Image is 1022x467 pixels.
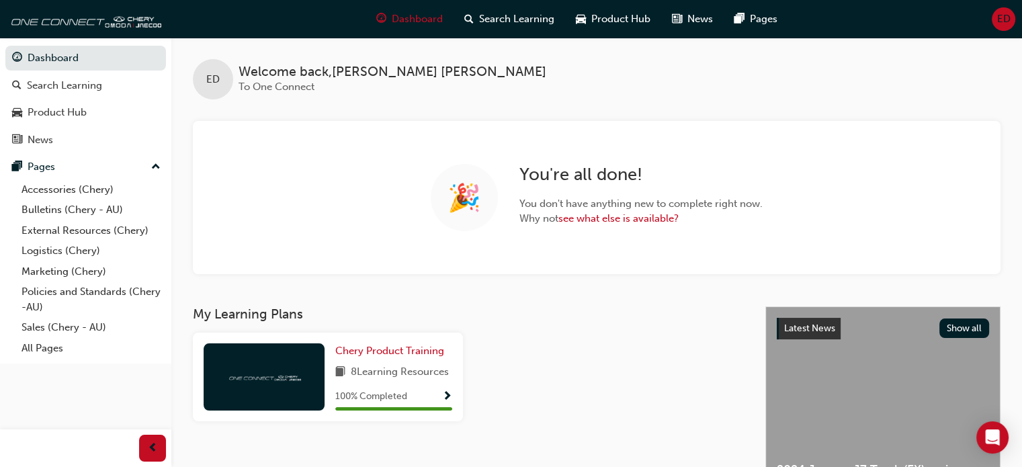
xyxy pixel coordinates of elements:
a: guage-iconDashboard [366,5,454,33]
a: Policies and Standards (Chery -AU) [16,282,166,317]
span: To One Connect [239,81,314,93]
span: ED [997,11,1011,27]
a: search-iconSearch Learning [454,5,565,33]
span: guage-icon [12,52,22,65]
a: External Resources (Chery) [16,220,166,241]
img: oneconnect [7,5,161,32]
h2: You ' re all done! [519,164,763,185]
span: news-icon [12,134,22,146]
a: Product Hub [5,100,166,125]
a: Marketing (Chery) [16,261,166,282]
img: oneconnect [227,370,301,383]
span: pages-icon [734,11,744,28]
div: Open Intercom Messenger [976,421,1009,454]
a: Dashboard [5,46,166,71]
span: book-icon [335,364,345,381]
button: ED [992,7,1015,31]
span: prev-icon [148,440,158,457]
a: All Pages [16,338,166,359]
a: see what else is available? [558,212,679,224]
div: Pages [28,159,55,175]
span: 8 Learning Resources [351,364,449,381]
span: up-icon [151,159,161,176]
a: news-iconNews [661,5,724,33]
span: Chery Product Training [335,345,444,357]
button: Show Progress [442,388,452,405]
button: DashboardSearch LearningProduct HubNews [5,43,166,155]
span: 🎉 [448,190,481,206]
div: News [28,132,53,148]
span: ED [206,72,220,87]
div: Product Hub [28,105,87,120]
span: Pages [750,11,777,27]
div: Search Learning [27,78,102,93]
a: pages-iconPages [724,5,788,33]
span: Welcome back , [PERSON_NAME] [PERSON_NAME] [239,65,546,80]
span: search-icon [464,11,474,28]
span: Show Progress [442,391,452,403]
button: Pages [5,155,166,179]
span: Dashboard [392,11,443,27]
span: Latest News [784,323,835,334]
span: Product Hub [591,11,650,27]
a: News [5,128,166,153]
span: Why not [519,211,763,226]
a: car-iconProduct Hub [565,5,661,33]
h3: My Learning Plans [193,306,744,322]
a: Sales (Chery - AU) [16,317,166,338]
a: Logistics (Chery) [16,241,166,261]
span: guage-icon [376,11,386,28]
a: Chery Product Training [335,343,450,359]
a: Latest NewsShow all [777,318,989,339]
span: News [687,11,713,27]
a: Accessories (Chery) [16,179,166,200]
span: 100 % Completed [335,389,407,405]
span: car-icon [576,11,586,28]
span: search-icon [12,80,22,92]
span: pages-icon [12,161,22,173]
span: car-icon [12,107,22,119]
a: Search Learning [5,73,166,98]
span: Search Learning [479,11,554,27]
button: Show all [939,319,990,338]
span: news-icon [672,11,682,28]
span: You don ' t have anything new to complete right now. [519,196,763,212]
a: Bulletins (Chery - AU) [16,200,166,220]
